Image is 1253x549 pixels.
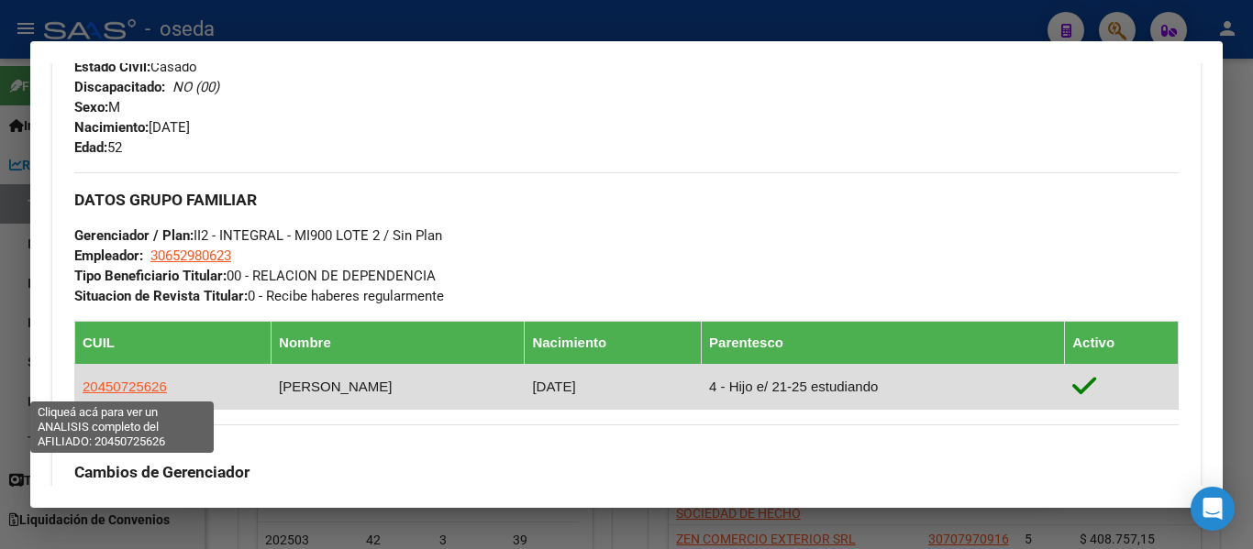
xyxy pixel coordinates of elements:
span: 00 - RELACION DE DEPENDENCIA [74,268,436,284]
strong: Empleador: [74,247,143,264]
strong: Edad: [74,139,107,156]
h3: DATOS GRUPO FAMILIAR [74,190,1179,210]
strong: Situacion de Revista Titular: [74,288,248,304]
th: Parentesco [702,322,1065,365]
td: [PERSON_NAME] [272,365,525,410]
td: 4 - Hijo e/ 21-25 estudiando [702,365,1065,410]
i: NO (00) [172,79,219,95]
strong: Estado Civil: [74,59,150,75]
strong: Tipo Beneficiario Titular: [74,268,227,284]
span: [DATE] [74,119,190,136]
h3: Cambios de Gerenciador [74,462,1179,482]
th: Nacimiento [525,322,702,365]
td: [DATE] [525,365,702,410]
th: Nombre [272,322,525,365]
strong: Discapacitado: [74,79,165,95]
span: 30652980623 [150,247,231,264]
div: Open Intercom Messenger [1191,487,1235,531]
span: M [74,99,120,115]
strong: Sexo: [74,99,108,115]
span: 20450725626 [83,379,167,394]
span: 52 [74,139,122,156]
span: Casado [74,59,197,75]
th: Activo [1065,322,1179,365]
span: II2 - INTEGRAL - MI900 LOTE 2 / Sin Plan [74,227,442,244]
span: 0 - Recibe haberes regularmente [74,288,444,304]
strong: Gerenciador / Plan: [74,227,194,244]
strong: Nacimiento: [74,119,149,136]
th: CUIL [75,322,272,365]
